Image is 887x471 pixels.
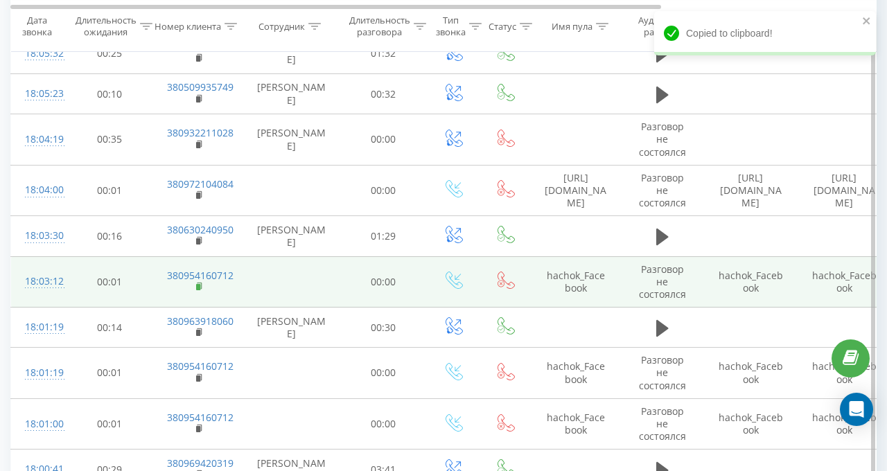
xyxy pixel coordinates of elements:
[67,308,153,348] td: 00:14
[243,114,340,166] td: [PERSON_NAME]
[167,223,234,236] a: 380630240950
[167,314,234,328] a: 380963918060
[67,256,153,308] td: 00:01
[167,126,234,139] a: 380932211028
[67,216,153,256] td: 00:16
[340,308,427,348] td: 00:30
[704,348,798,399] td: hachok_Facebook
[639,171,686,209] span: Разговор не состоялся
[704,165,798,216] td: [URL][DOMAIN_NAME]
[340,74,427,114] td: 00:32
[25,40,53,67] div: 18:05:32
[531,165,621,216] td: [URL][DOMAIN_NAME]
[862,15,872,28] button: close
[340,114,427,166] td: 00:00
[67,74,153,114] td: 00:10
[167,269,234,282] a: 380954160712
[340,348,427,399] td: 00:00
[11,15,62,38] div: Дата звонка
[25,314,53,341] div: 18:01:19
[639,353,686,391] span: Разговор не состоялся
[67,398,153,450] td: 00:01
[552,20,592,32] div: Имя пула
[25,126,53,153] div: 18:04:19
[25,177,53,204] div: 18:04:00
[654,11,876,55] div: Copied to clipboard!
[25,268,53,295] div: 18:03:12
[639,120,686,158] span: Разговор не состоялся
[531,348,621,399] td: hachok_Facebook
[155,20,221,32] div: Номер клиента
[243,33,340,73] td: [PERSON_NAME]
[76,15,137,38] div: Длительность ожидания
[639,263,686,301] span: Разговор не состоялся
[340,256,427,308] td: 00:00
[167,80,234,94] a: 380509935749
[340,33,427,73] td: 01:32
[67,348,153,399] td: 00:01
[167,411,234,424] a: 380954160712
[167,456,234,470] a: 380969420319
[639,405,686,443] span: Разговор не состоялся
[258,20,305,32] div: Сотрудник
[349,15,410,38] div: Длительность разговора
[531,256,621,308] td: hachok_Facebook
[67,114,153,166] td: 00:35
[704,398,798,450] td: hachok_Facebook
[704,256,798,308] td: hachok_Facebook
[436,15,466,38] div: Тип звонка
[67,165,153,216] td: 00:01
[340,165,427,216] td: 00:00
[67,33,153,73] td: 00:25
[489,20,516,32] div: Статус
[25,80,53,107] div: 18:05:23
[167,359,234,373] a: 380954160712
[25,359,53,386] div: 18:01:19
[633,15,700,38] div: Аудиозапись разговора
[167,177,234,190] a: 380972104084
[243,74,340,114] td: [PERSON_NAME]
[531,398,621,450] td: hachok_Facebook
[340,398,427,450] td: 00:00
[840,393,873,426] div: Open Intercom Messenger
[25,222,53,249] div: 18:03:30
[25,411,53,438] div: 18:01:00
[340,216,427,256] td: 01:29
[243,216,340,256] td: [PERSON_NAME]
[243,308,340,348] td: [PERSON_NAME]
